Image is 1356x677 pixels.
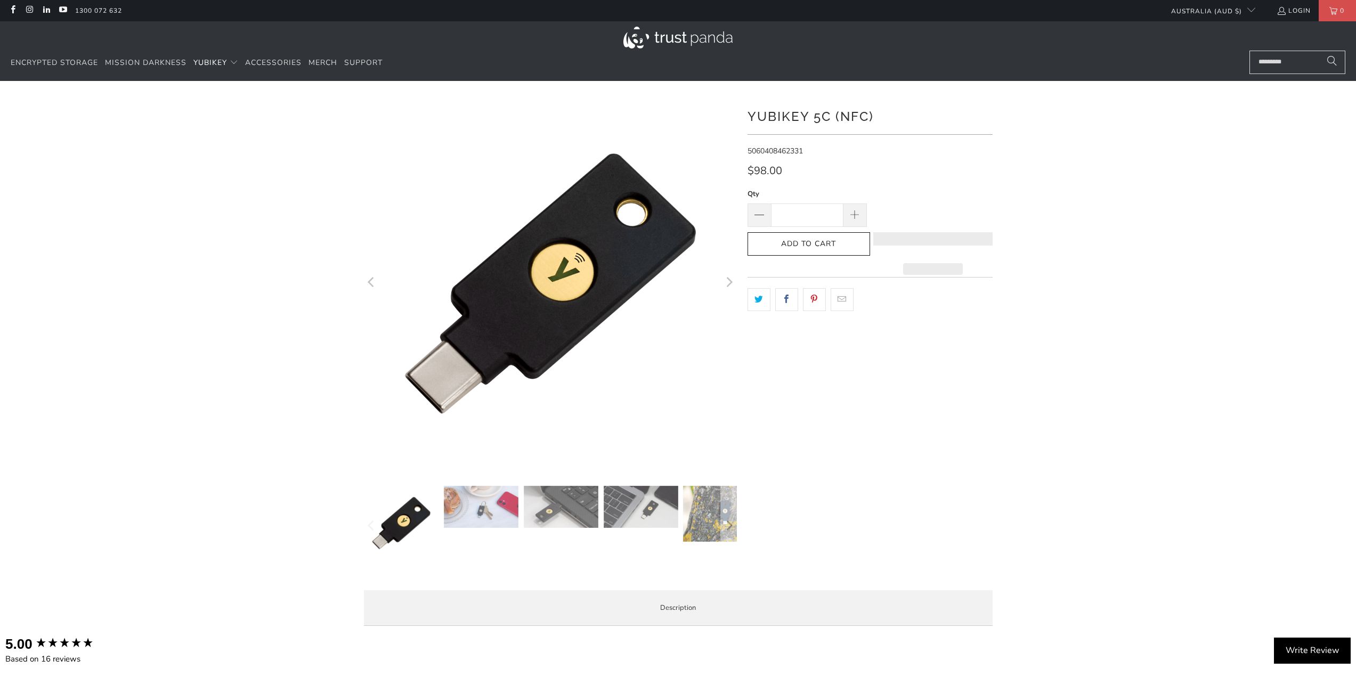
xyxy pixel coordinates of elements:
[344,51,383,76] a: Support
[5,654,117,665] div: Based on 16 reviews
[11,51,98,76] a: Encrypted Storage
[5,634,33,654] div: 5.00
[803,288,826,311] a: Share this on Pinterest
[1319,51,1345,74] button: Search
[1274,638,1351,664] div: Write Review
[363,97,380,470] button: Previous
[444,486,518,528] img: YubiKey 5C (NFC) - Trust Panda
[11,51,383,76] nav: Translation missing: en.navigation.header.main_nav
[748,288,770,311] a: Share this on Twitter
[748,164,782,178] span: $98.00
[748,232,870,256] button: Add to Cart
[105,51,186,76] a: Mission Darkness
[105,58,186,68] span: Mission Darkness
[308,58,337,68] span: Merch
[193,58,227,68] span: YubiKey
[364,590,993,626] label: Description
[748,146,803,156] span: 5060408462331
[1249,51,1345,74] input: Search...
[75,5,122,17] a: 1300 072 632
[35,637,94,651] div: 5.00 star rating
[11,58,98,68] span: Encrypted Storage
[1277,5,1311,17] a: Login
[25,6,34,15] a: Trust Panda Australia on Instagram
[363,486,380,566] button: Previous
[720,97,737,470] button: Next
[245,58,302,68] span: Accessories
[58,6,67,15] a: Trust Panda Australia on YouTube
[775,288,798,311] a: Share this on Facebook
[364,486,439,560] img: YubiKey 5C (NFC) - Trust Panda
[683,486,758,542] img: YubiKey 5C (NFC) - Trust Panda
[5,634,117,654] div: Overall product rating out of 5: 5.00
[524,486,598,528] img: YubiKey 5C (NFC) - Trust Panda
[748,188,867,200] label: Qty
[748,105,993,126] h1: YubiKey 5C (NFC)
[8,6,17,15] a: Trust Panda Australia on Facebook
[193,51,238,76] summary: YubiKey
[308,51,337,76] a: Merch
[604,486,678,528] img: YubiKey 5C (NFC) - Trust Panda
[831,288,854,311] a: Email this to a friend
[42,6,51,15] a: Trust Panda Australia on LinkedIn
[364,97,737,470] a: YubiKey 5C (NFC) - Trust Panda
[245,51,302,76] a: Accessories
[344,58,383,68] span: Support
[720,486,737,566] button: Next
[759,240,859,249] span: Add to Cart
[623,27,733,48] img: Trust Panda Australia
